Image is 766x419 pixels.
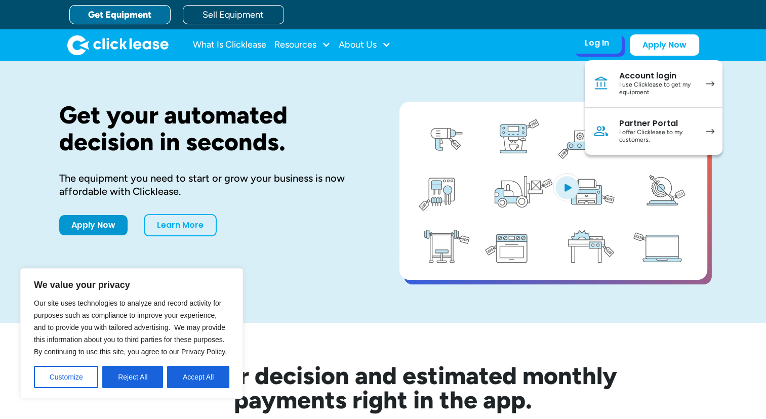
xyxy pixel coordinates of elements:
[67,35,169,55] a: home
[59,102,367,155] h1: Get your automated decision in seconds.
[619,129,696,144] div: I offer Clicklease to my customers.
[183,5,284,24] a: Sell Equipment
[274,35,331,55] div: Resources
[34,279,229,291] p: We value your privacy
[67,35,169,55] img: Clicklease logo
[34,299,227,356] span: Our site uses technologies to analyze and record activity for purposes such as compliance to impr...
[593,123,609,139] img: Person icon
[585,60,722,108] a: Account loginI use Clicklease to get my equipment
[706,129,714,134] img: arrow
[59,215,128,235] a: Apply Now
[20,268,243,399] div: We value your privacy
[585,38,609,48] div: Log In
[630,34,699,56] a: Apply Now
[144,214,217,236] a: Learn More
[593,75,609,92] img: Bank icon
[193,35,266,55] a: What Is Clicklease
[553,173,581,201] img: Blue play button logo on a light blue circular background
[399,102,707,280] a: open lightbox
[59,172,367,198] div: The equipment you need to start or grow your business is now affordable with Clicklease.
[102,366,163,388] button: Reject All
[100,363,667,412] h2: See your decision and estimated monthly payments right in the app.
[34,366,98,388] button: Customize
[339,35,391,55] div: About Us
[167,366,229,388] button: Accept All
[619,81,696,97] div: I use Clicklease to get my equipment
[619,71,696,81] div: Account login
[619,118,696,129] div: Partner Portal
[585,60,722,155] nav: Log In
[69,5,171,24] a: Get Equipment
[585,108,722,155] a: Partner PortalI offer Clicklease to my customers.
[706,81,714,87] img: arrow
